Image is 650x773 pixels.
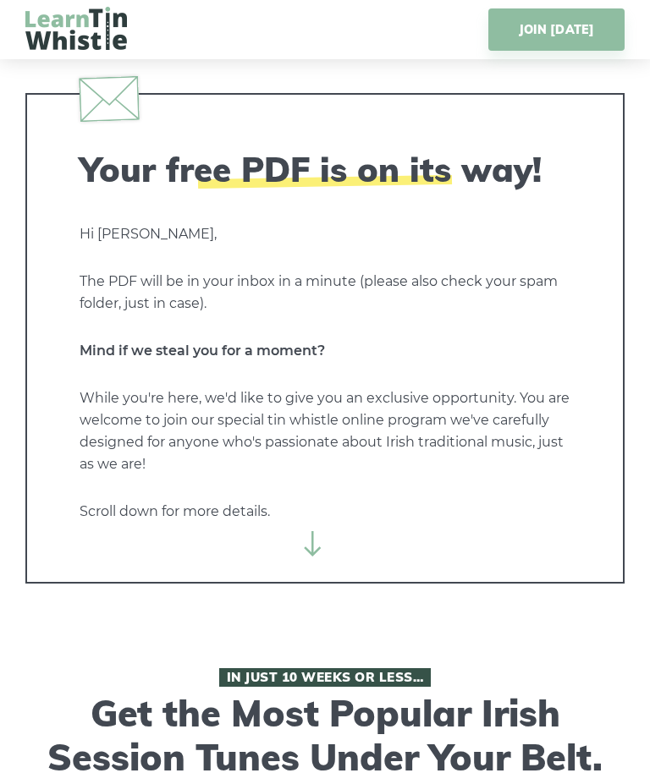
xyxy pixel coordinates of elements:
span: In Just 10 Weeks or Less… [219,668,431,687]
strong: Mind if we steal you for a moment? [80,343,325,359]
h2: Your free PDF is on its way! [80,149,570,189]
p: The PDF will be in your inbox in a minute (please also check your spam folder, just in case). [80,271,570,315]
p: Scroll down for more details. [80,501,570,523]
p: Hi [PERSON_NAME], [80,223,570,245]
p: While you're here, we'd like to give you an exclusive opportunity. You are welcome to join our sp... [80,387,570,475]
a: JOIN [DATE] [488,8,625,51]
img: LearnTinWhistle.com [25,7,127,50]
img: envelope.svg [79,76,140,122]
